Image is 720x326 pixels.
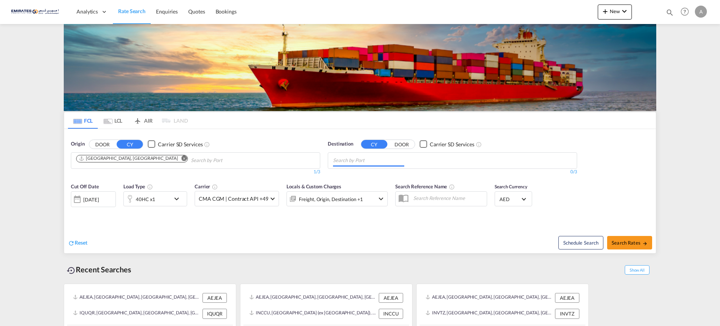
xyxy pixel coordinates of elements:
[607,236,652,249] button: Search Ratesicon-arrow-right
[286,183,341,189] span: Locals & Custom Charges
[328,140,353,148] span: Destination
[202,293,227,303] div: AEJEA
[601,8,629,14] span: New
[71,140,84,148] span: Origin
[625,265,649,275] span: Show All
[172,194,185,203] md-icon: icon-chevron-down
[642,241,648,246] md-icon: icon-arrow-right
[68,112,188,129] md-pagination-wrapper: Use the left and right arrow keys to navigate between tabs
[75,239,87,246] span: Reset
[678,5,691,18] span: Help
[426,293,553,303] div: AEJEA, Jebel Ali, United Arab Emirates, Middle East, Middle East
[195,183,218,189] span: Carrier
[395,183,455,189] span: Search Reference Name
[620,7,629,16] md-icon: icon-chevron-down
[499,194,528,204] md-select: Select Currency: د.إ AEDUnited Arab Emirates Dirham
[361,140,387,149] button: CY
[204,141,210,147] md-icon: Unchecked: Search for CY (Container Yard) services for all selected carriers.Checked : Search for...
[79,155,179,162] div: Press delete to remove this chip.
[71,169,320,175] div: 1/3
[128,112,158,129] md-tab-item: AIR
[73,293,201,303] div: AEJEA, Jebel Ali, United Arab Emirates, Middle East, Middle East
[216,8,237,15] span: Bookings
[73,309,201,318] div: IQUQR, Umm Qasr Port, Iraq, South West Asia, Asia Pacific
[430,141,474,148] div: Carrier SD Services
[133,116,142,122] md-icon: icon-airplane
[426,309,553,318] div: INVTZ, Visakhapatnam, India, Indian Subcontinent, Asia Pacific
[409,192,487,204] input: Search Reference Name
[68,239,87,247] div: icon-refreshReset
[666,8,674,17] md-icon: icon-magnify
[71,183,99,189] span: Cut Off Date
[249,309,377,318] div: INCCU, Kolkata (ex Calcutta), India, Indian Subcontinent, Asia Pacific
[695,6,707,18] div: A
[148,140,202,148] md-checkbox: Checkbox No Ink
[147,184,153,190] md-icon: icon-information-outline
[495,184,527,189] span: Search Currency
[332,153,407,167] md-chips-wrap: Chips container with autocompletion. Enter the text area, type text to search, and then use the u...
[212,184,218,190] md-icon: The selected Trucker/Carrierwill be displayed in the rate results If the rates are from another f...
[64,261,134,278] div: Recent Searches
[68,240,75,246] md-icon: icon-refresh
[388,140,415,149] button: DOOR
[598,5,632,20] button: icon-plus 400-fgNewicon-chevron-down
[64,24,656,111] img: LCL+%26+FCL+BACKGROUND.png
[299,194,363,204] div: Freight Origin Destination Factory Stuffing
[376,194,385,203] md-icon: icon-chevron-down
[328,169,577,175] div: 0/3
[286,191,388,206] div: Freight Origin Destination Factory Stuffingicon-chevron-down
[202,309,227,318] div: IQUQR
[601,7,610,16] md-icon: icon-plus 400-fg
[176,155,187,163] button: Remove
[612,240,648,246] span: Search Rates
[379,309,403,318] div: INCCU
[666,8,674,20] div: icon-magnify
[89,140,115,149] button: DOOR
[136,194,155,204] div: 40HC x1
[11,3,62,20] img: c67187802a5a11ec94275b5db69a26e6.png
[71,206,76,216] md-datepicker: Select
[555,293,579,303] div: AEJEA
[79,155,178,162] div: Jebel Ali, AEJEA
[199,195,268,203] span: CMA CGM | Contract API +49
[67,266,76,275] md-icon: icon-backup-restore
[118,8,145,14] span: Rate Search
[158,141,202,148] div: Carrier SD Services
[123,191,187,206] div: 40HC x1icon-chevron-down
[449,184,455,190] md-icon: Your search will be saved by the below given name
[123,183,153,189] span: Load Type
[83,196,99,203] div: [DATE]
[558,236,603,249] button: Note: By default Schedule search will only considerorigin ports, destination ports and cut off da...
[476,141,482,147] md-icon: Unchecked: Search for CY (Container Yard) services for all selected carriers.Checked : Search for...
[64,129,656,253] div: OriginDOOR CY Checkbox No InkUnchecked: Search for CY (Container Yard) services for all selected ...
[76,8,98,15] span: Analytics
[188,8,205,15] span: Quotes
[420,140,474,148] md-checkbox: Checkbox No Ink
[379,293,403,303] div: AEJEA
[75,153,265,167] md-chips-wrap: Chips container. Use arrow keys to select chips.
[333,155,404,167] input: Chips input.
[68,112,98,129] md-tab-item: FCL
[191,155,262,167] input: Chips input.
[555,309,579,318] div: INVTZ
[117,140,143,149] button: CY
[71,191,116,207] div: [DATE]
[249,293,377,303] div: AEJEA, Jebel Ali, United Arab Emirates, Middle East, Middle East
[156,8,178,15] span: Enquiries
[499,196,520,203] span: AED
[98,112,128,129] md-tab-item: LCL
[678,5,695,19] div: Help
